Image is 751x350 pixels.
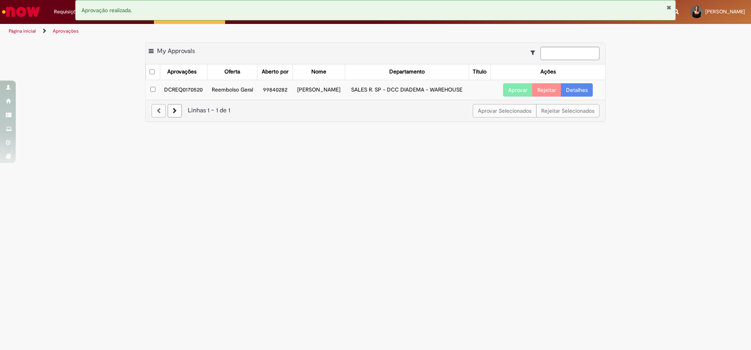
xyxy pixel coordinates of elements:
[167,68,196,76] div: Aprovações
[262,68,289,76] div: Aberto por
[9,28,36,34] a: Página inicial
[1,4,41,20] img: ServiceNow
[207,80,257,100] td: Reembolso Geral
[389,68,425,76] div: Departamento
[532,83,561,97] button: Rejeitar
[6,24,495,38] ul: Trilhas de página
[531,50,539,55] i: Mostrar filtros para: Suas Solicitações
[53,28,79,34] a: Aprovações
[345,80,469,100] td: SALES R. SP - DCC DIADEMA - WAREHOUSE
[561,83,593,97] a: Detalhes
[81,7,132,14] span: Aprovação realizada.
[257,80,293,100] td: 99840282
[224,68,240,76] div: Oferta
[666,4,671,11] button: Fechar Notificação
[157,47,195,55] span: My Approvals
[311,68,326,76] div: Nome
[540,68,556,76] div: Ações
[503,83,533,97] button: Aprovar
[152,106,599,115] div: Linhas 1 − 1 de 1
[705,8,745,15] span: [PERSON_NAME]
[54,8,81,16] span: Requisições
[160,80,207,100] td: DCREQ0170520
[292,80,345,100] td: [PERSON_NAME]
[473,68,486,76] div: Título
[160,64,207,80] th: Aprovações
